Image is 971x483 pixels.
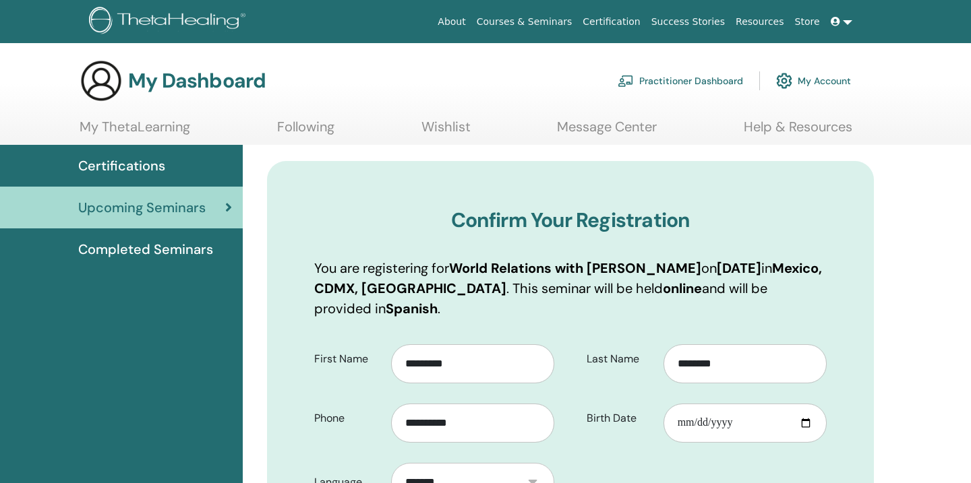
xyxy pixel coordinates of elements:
a: Practitioner Dashboard [618,66,743,96]
a: My ThetaLearning [80,119,190,145]
b: Spanish [386,300,438,317]
a: My Account [776,66,851,96]
img: generic-user-icon.jpg [80,59,123,102]
a: Store [790,9,825,34]
h3: Confirm Your Registration [314,208,827,232]
b: World Relations with [PERSON_NAME] [449,259,701,277]
a: Following [277,119,334,145]
a: Success Stories [646,9,730,34]
span: Completed Seminars [78,239,213,259]
img: logo.png [89,7,250,37]
span: Certifications [78,156,165,176]
b: online [663,280,702,297]
label: First Name [304,346,391,372]
p: You are registering for on in . This seminar will be held and will be provided in . [314,258,827,319]
a: Help & Resources [744,119,852,145]
label: Last Name [577,346,664,372]
label: Birth Date [577,406,664,431]
img: cog.svg [776,69,792,92]
h3: My Dashboard [128,69,266,93]
a: About [432,9,471,34]
a: Message Center [557,119,657,145]
b: [DATE] [717,259,761,277]
img: chalkboard-teacher.svg [618,75,634,87]
label: Phone [304,406,391,431]
a: Resources [730,9,790,34]
a: Courses & Seminars [471,9,578,34]
a: Certification [577,9,645,34]
span: Upcoming Seminars [78,197,206,218]
a: Wishlist [421,119,471,145]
